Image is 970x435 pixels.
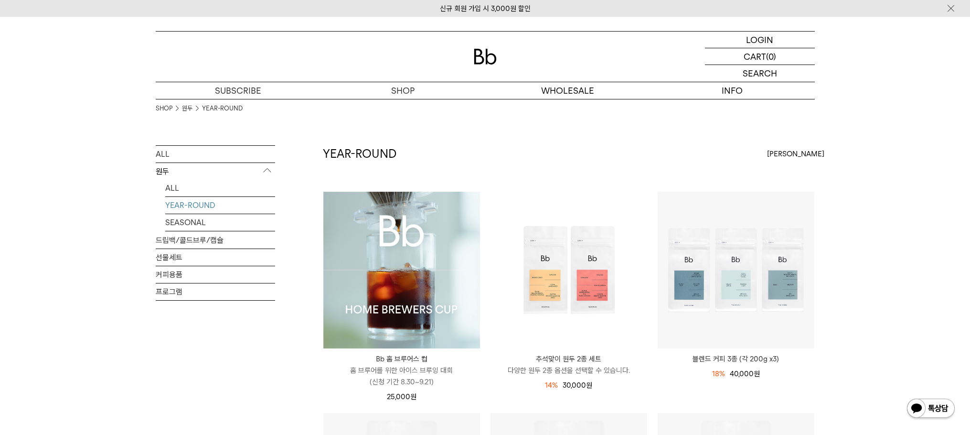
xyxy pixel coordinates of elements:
a: 신규 회원 가입 시 3,000원 할인 [440,4,531,13]
img: Bb 홈 브루어스 컵 [323,192,480,348]
a: Bb 홈 브루어스 컵 홈 브루어를 위한 아이스 브루잉 대회(신청 기간 8.30~9.21) [323,353,480,388]
a: CART (0) [705,48,815,65]
a: YEAR-ROUND [165,197,275,214]
span: 원 [410,392,416,401]
span: 40,000 [730,370,760,378]
span: 원 [586,381,592,390]
p: 다양한 원두 2종 옵션을 선택할 수 있습니다. [490,365,647,376]
a: 원두 [182,104,192,113]
a: SUBSCRIBE [156,82,320,99]
div: 14% [545,380,558,391]
p: WHOLESALE [485,82,650,99]
a: SEASONAL [165,214,275,231]
span: 25,000 [387,392,416,401]
p: LOGIN [746,32,773,48]
span: [PERSON_NAME] [767,148,824,160]
img: 로고 [474,49,497,65]
a: SHOP [320,82,485,99]
p: CART [744,48,766,65]
a: YEAR-ROUND [202,104,243,113]
img: 추석맞이 원두 2종 세트 [490,192,647,348]
a: ALL [156,146,275,163]
h2: YEAR-ROUND [323,146,396,162]
p: SEARCH [743,65,777,82]
p: 홈 브루어를 위한 아이스 브루잉 대회 (신청 기간 8.30~9.21) [323,365,480,388]
span: 원 [754,370,760,378]
img: 블렌드 커피 3종 (각 200g x3) [658,192,814,348]
a: SHOP [156,104,172,113]
p: 원두 [156,163,275,180]
a: 선물세트 [156,249,275,266]
a: 블렌드 커피 3종 (각 200g x3) [658,353,814,365]
a: 커피용품 [156,266,275,283]
p: 추석맞이 원두 2종 세트 [490,353,647,365]
p: Bb 홈 브루어스 컵 [323,353,480,365]
p: INFO [650,82,815,99]
a: LOGIN [705,32,815,48]
a: ALL [165,180,275,196]
span: 30,000 [563,381,592,390]
img: 카카오톡 채널 1:1 채팅 버튼 [906,398,956,421]
p: (0) [766,48,776,65]
div: 18% [712,368,725,380]
a: 드립백/콜드브루/캡슐 [156,232,275,249]
a: 추석맞이 원두 2종 세트 다양한 원두 2종 옵션을 선택할 수 있습니다. [490,353,647,376]
a: 프로그램 [156,283,275,300]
